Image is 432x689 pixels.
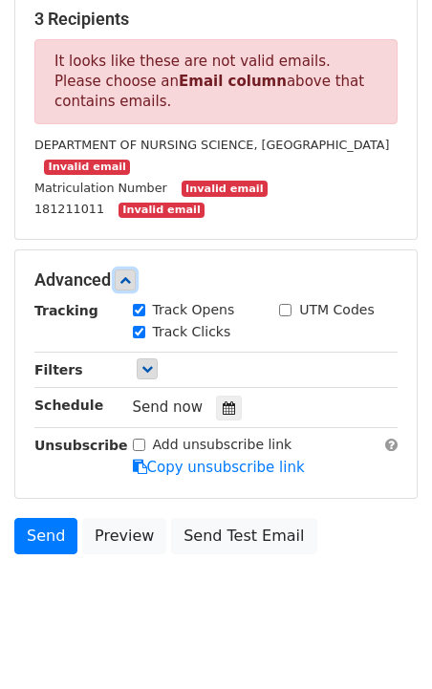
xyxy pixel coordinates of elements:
a: Send Test Email [171,518,316,554]
label: UTM Codes [299,300,374,320]
h5: Advanced [34,269,398,291]
small: DEPARTMENT OF NURSING SCIENCE, [GEOGRAPHIC_DATA] [34,138,390,152]
iframe: Chat Widget [336,597,432,689]
span: Send now [133,398,204,416]
small: 181211011 [34,202,104,216]
p: It looks like these are not valid emails. Please choose an above that contains emails. [34,39,398,124]
label: Track Clicks [153,322,231,342]
strong: Tracking [34,303,98,318]
small: Invalid email [119,203,205,219]
small: Matriculation Number [34,181,167,195]
strong: Email column [179,73,287,90]
strong: Unsubscribe [34,438,128,453]
strong: Filters [34,362,83,377]
small: Invalid email [44,160,130,176]
label: Track Opens [153,300,235,320]
a: Copy unsubscribe link [133,459,305,476]
a: Send [14,518,77,554]
strong: Schedule [34,398,103,413]
h5: 3 Recipients [34,9,398,30]
label: Add unsubscribe link [153,435,292,455]
a: Preview [82,518,166,554]
small: Invalid email [182,181,268,197]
